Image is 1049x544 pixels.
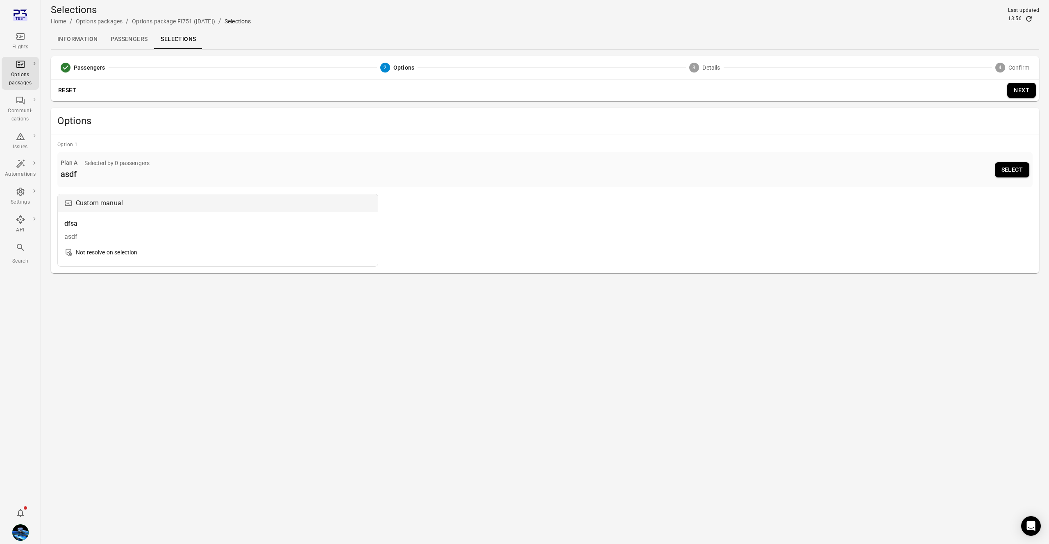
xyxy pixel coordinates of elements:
[5,71,36,87] div: Options packages
[225,17,251,25] div: Selections
[51,29,1039,49] div: Local navigation
[999,65,1001,70] text: 4
[61,168,150,181] div: asdf
[12,524,29,541] img: shutterstock-1708408498.jpg
[218,16,221,26] li: /
[132,18,215,25] a: Options package FI751 ([DATE])
[5,226,36,234] div: API
[693,65,696,70] text: 3
[5,107,36,123] div: Communi-cations
[76,197,123,209] div: Custom manual
[2,212,39,237] a: API
[70,16,73,26] li: /
[126,16,129,26] li: /
[5,198,36,206] div: Settings
[5,143,36,151] div: Issues
[5,43,36,51] div: Flights
[74,63,105,72] span: Passengers
[64,219,371,229] div: dfsa
[76,248,138,256] div: Not resolve on selection
[1008,15,1022,23] div: 13:56
[1025,15,1033,23] button: Refresh data
[2,240,39,267] button: Search
[154,29,202,49] a: Selections
[51,18,66,25] a: Home
[2,29,39,54] a: Flights
[1008,63,1029,72] span: Confirm
[61,159,78,168] div: Plan A
[84,159,150,167] div: Selected by 0 passengers
[1008,7,1039,15] div: Last updated
[104,29,154,49] a: Passengers
[5,170,36,179] div: Automations
[51,16,251,26] nav: Breadcrumbs
[384,65,386,70] text: 2
[1021,516,1041,536] div: Open Intercom Messenger
[2,57,39,90] a: Options packages
[9,521,32,544] button: Daníel Benediktsson
[995,162,1029,177] button: Select
[702,63,720,72] span: Details
[51,3,251,16] h1: Selections
[57,114,1033,127] span: Options
[2,129,39,154] a: Issues
[1007,83,1036,98] button: Next
[54,83,80,98] button: Reset
[64,232,371,242] div: asdf
[57,141,1033,149] div: Option 1
[2,93,39,126] a: Communi-cations
[2,156,39,181] a: Automations
[5,257,36,265] div: Search
[76,18,123,25] a: Options packages
[12,505,29,521] button: Notifications
[393,63,414,72] span: Options
[2,184,39,209] a: Settings
[51,29,104,49] a: Information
